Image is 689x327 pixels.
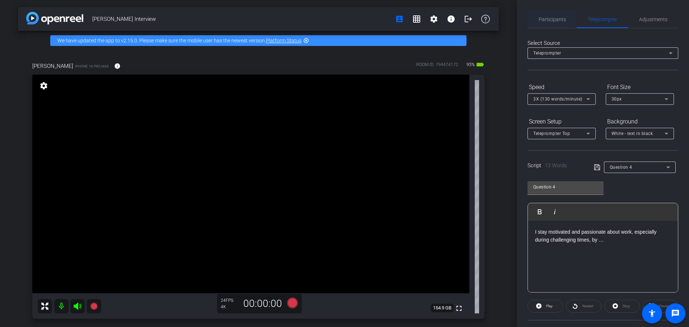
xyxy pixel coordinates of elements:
[610,165,632,170] span: Question 4
[416,61,458,72] div: ROOM ID: 794474172
[528,81,596,93] div: Speed
[39,81,49,90] mat-icon: settings
[114,63,121,69] mat-icon: info
[464,15,473,23] mat-icon: logout
[533,205,547,219] button: Bold (Ctrl+B)
[431,304,454,312] span: 154.9 GB
[528,300,563,313] button: Play
[588,17,617,22] span: Teleprompter
[430,15,438,23] mat-icon: settings
[476,60,484,69] mat-icon: battery_std
[221,298,239,303] div: 24
[412,15,421,23] mat-icon: grid_on
[545,162,567,169] span: 13 Words
[455,304,463,313] mat-icon: fullscreen
[26,12,83,24] img: app-logo
[548,205,562,219] button: Italic (Ctrl+I)
[239,298,287,310] div: 00:00:00
[528,162,584,170] div: Script
[75,64,109,69] span: iPhone 16 Pro Max
[639,17,667,22] span: Adjustments
[528,116,596,128] div: Screen Setup
[533,97,582,102] span: 3X (130 words/minute)
[606,81,674,93] div: Font Size
[539,17,566,22] span: Participants
[606,116,674,128] div: Background
[32,62,73,70] span: [PERSON_NAME]
[303,38,309,43] mat-icon: highlight_off
[528,39,678,47] div: Select Source
[447,15,455,23] mat-icon: info
[221,304,239,310] div: 4K
[395,15,404,23] mat-icon: account_box
[535,228,671,244] p: I stay motivated and passionate about work, especially during challenging times, by …
[226,298,233,303] span: FPS
[533,51,561,56] span: Teleprompter
[611,131,653,136] span: White - text in black
[50,35,467,46] div: We have updated the app to v2.15.0. Please make sure the mobile user has the newest version.
[533,183,598,191] input: Title
[533,131,570,136] span: Teleprompter Top
[671,309,680,318] mat-icon: message
[92,12,391,26] span: [PERSON_NAME] Interview
[611,97,622,102] span: 30px
[648,309,656,318] mat-icon: accessibility
[266,38,301,43] a: Platform Status
[465,59,476,70] span: 95%
[546,304,553,308] span: Play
